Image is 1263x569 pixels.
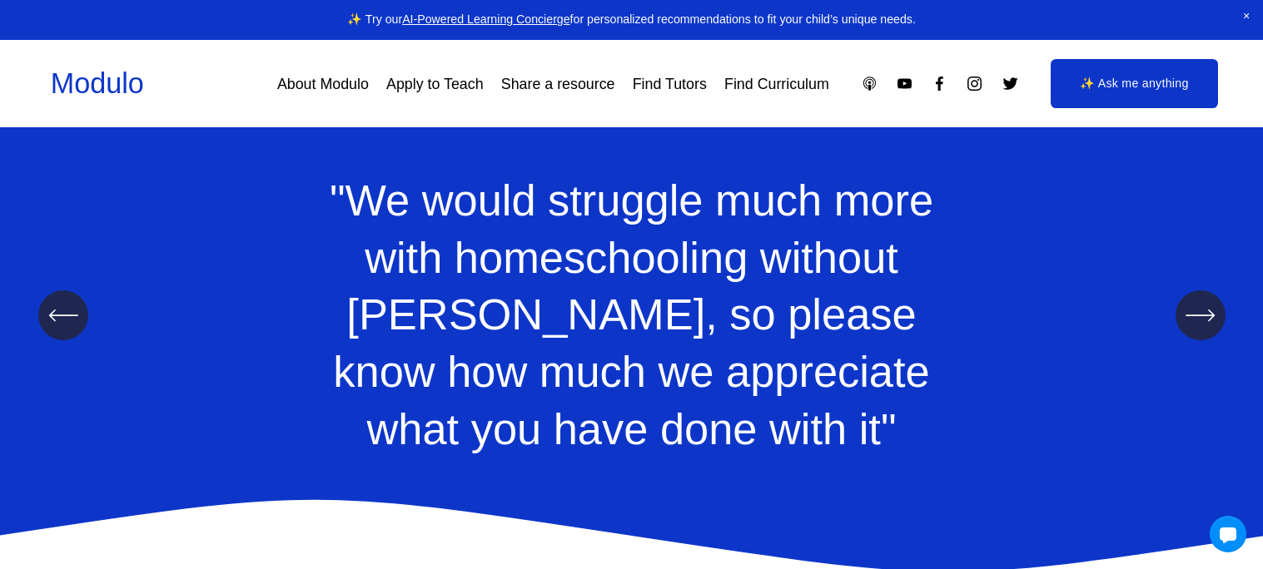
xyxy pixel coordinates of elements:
a: Facebook [931,75,948,92]
a: AI-Powered Learning Concierge [402,12,569,26]
a: Share a resource [501,69,615,99]
a: Instagram [966,75,983,92]
a: ✨ Ask me anything [1051,59,1219,109]
button: Next [1176,290,1226,340]
button: Previous [38,290,88,340]
a: Apply to Teach [386,69,484,99]
a: YouTube [896,75,913,92]
a: Modulo [51,67,144,99]
a: Twitter [1002,75,1019,92]
a: Find Curriculum [724,69,829,99]
a: About Modulo [277,69,369,99]
a: Apple Podcasts [861,75,878,92]
a: Find Tutors [633,69,707,99]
